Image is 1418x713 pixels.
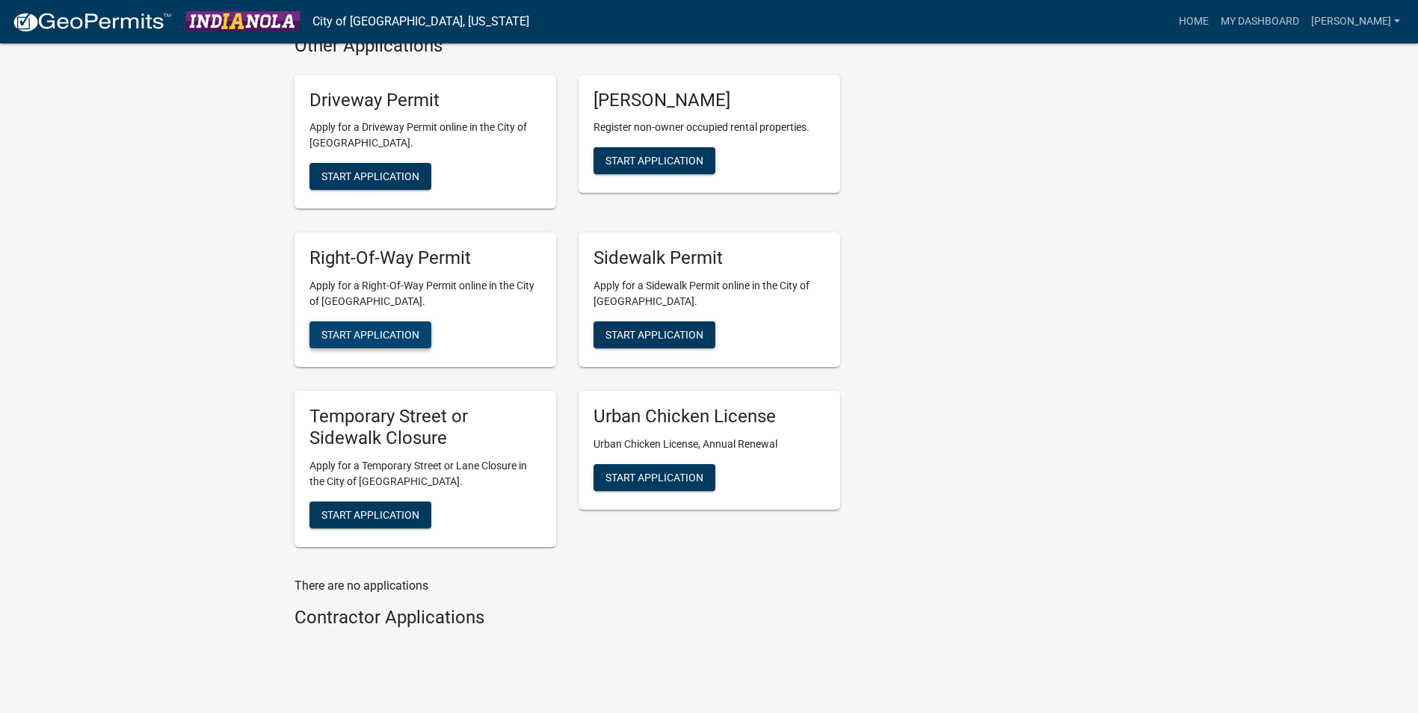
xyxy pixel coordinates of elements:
h5: Driveway Permit [309,90,541,111]
p: Urban Chicken License, Annual Renewal [594,436,825,452]
button: Start Application [309,321,431,348]
wm-workflow-list-section: Contractor Applications [295,607,840,635]
span: Start Application [605,155,703,167]
span: Start Application [605,329,703,341]
h5: [PERSON_NAME] [594,90,825,111]
h5: Right-Of-Way Permit [309,247,541,269]
button: Start Application [594,464,715,491]
h5: Temporary Street or Sidewalk Closure [309,406,541,449]
p: Register non-owner occupied rental properties. [594,120,825,135]
h5: Urban Chicken License [594,406,825,428]
button: Start Application [309,501,431,528]
a: Home [1173,7,1215,36]
span: Start Application [605,472,703,484]
h4: Other Applications [295,35,840,57]
wm-workflow-list-section: Other Applications [295,35,840,559]
button: Start Application [594,147,715,174]
button: Start Application [309,163,431,190]
h5: Sidewalk Permit [594,247,825,269]
p: Apply for a Driveway Permit online in the City of [GEOGRAPHIC_DATA]. [309,120,541,151]
span: Start Application [321,508,419,520]
p: Apply for a Right-Of-Way Permit online in the City of [GEOGRAPHIC_DATA]. [309,278,541,309]
span: Start Application [321,329,419,341]
h4: Contractor Applications [295,607,840,629]
a: [PERSON_NAME] [1305,7,1406,36]
button: Start Application [594,321,715,348]
p: Apply for a Temporary Street or Lane Closure in the City of [GEOGRAPHIC_DATA]. [309,458,541,490]
a: City of [GEOGRAPHIC_DATA], [US_STATE] [312,9,529,34]
p: There are no applications [295,577,840,595]
a: My Dashboard [1215,7,1305,36]
span: Start Application [321,170,419,182]
p: Apply for a Sidewalk Permit online in the City of [GEOGRAPHIC_DATA]. [594,278,825,309]
img: City of Indianola, Iowa [184,11,300,31]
